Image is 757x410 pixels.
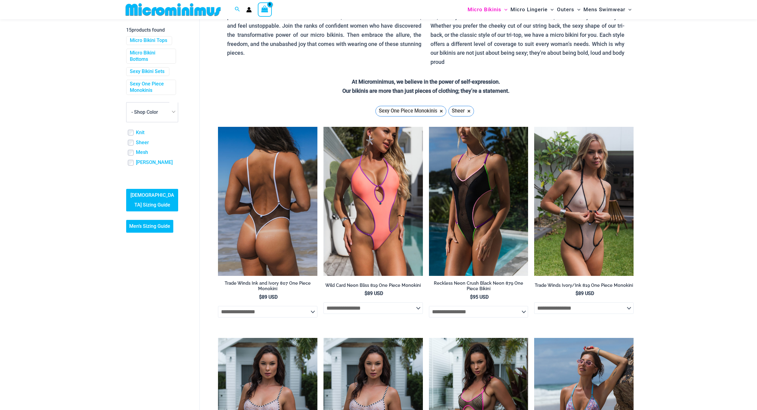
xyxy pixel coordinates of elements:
[218,280,317,294] a: Trade Winds Ink and Ivory 807 One Piece Monokini
[429,280,528,294] a: Reckless Neon Crush Black Neon 879 One Piece Bikini
[465,1,634,18] nav: Site Navigation
[548,2,554,17] span: Menu Toggle
[452,106,465,116] span: Sheer
[448,106,474,116] a: Sheer ×
[323,127,423,276] img: Wild Card Neon Bliss 819 One Piece 04
[429,127,528,276] a: Reckless Neon Crush Black Neon 879 One Piece 01Reckless Neon Crush Black Neon 879 One Piece 09Rec...
[534,283,634,290] a: Trade Winds Ivory/Ink 819 One Piece Monokini
[323,283,423,290] a: Wild Card Neon Bliss 819 One Piece Monokini
[246,7,252,12] a: Account icon link
[582,2,633,17] a: Mens SwimwearMenu ToggleMenu Toggle
[429,280,528,292] h2: Reckless Neon Crush Black Neon 879 One Piece Bikini
[625,2,631,17] span: Menu Toggle
[126,25,178,35] p: products found
[466,2,509,17] a: Micro BikinisMenu ToggleMenu Toggle
[501,2,507,17] span: Menu Toggle
[365,290,383,296] bdi: 89 USD
[126,220,173,233] a: Men’s Sizing Guide
[323,127,423,276] a: Wild Card Neon Bliss 819 One Piece 04Wild Card Neon Bliss 819 One Piece 05Wild Card Neon Bliss 81...
[509,2,555,17] a: Micro LingerieMenu ToggleMenu Toggle
[468,2,501,17] span: Micro Bikinis
[365,290,367,296] span: $
[379,106,437,116] span: Sexy One Piece Monokinis
[136,149,148,156] a: Mesh
[534,283,634,288] h2: Trade Winds Ivory/Ink 819 One Piece Monokini
[130,68,164,75] a: Sexy Bikini Sets
[470,294,489,300] bdi: 95 USD
[126,102,178,122] span: - Shop Color
[467,109,471,113] span: ×
[534,127,634,276] a: Trade Winds IvoryInk 819 One Piece 06Trade Winds IvoryInk 819 One Piece 03Trade Winds IvoryInk 81...
[557,2,574,17] span: Outers
[218,127,317,276] a: Tradewinds Ink and Ivory 807 One Piece 03Tradewinds Ink and Ivory 807 One Piece 04Tradewinds Ink ...
[130,81,171,94] a: Sexy One Piece Monokinis
[555,2,582,17] a: OutersMenu ToggleMenu Toggle
[136,130,144,136] a: Knit
[510,2,548,17] span: Micro Lingerie
[130,37,167,44] a: Micro Bikini Tops
[375,106,446,116] a: Sexy One Piece Monokinis ×
[258,2,272,16] a: View Shopping Cart, empty
[259,294,278,300] bdi: 89 USD
[235,6,240,13] a: Search icon link
[470,294,473,300] span: $
[259,294,262,300] span: $
[218,280,317,292] h2: Trade Winds Ink and Ivory 807 One Piece Monokini
[126,189,178,211] a: [DEMOGRAPHIC_DATA] Sizing Guide
[136,140,149,146] a: Sheer
[429,127,528,276] img: Reckless Neon Crush Black Neon 879 One Piece 01
[130,50,171,63] a: Micro Bikini Bottoms
[218,127,317,276] img: Tradewinds Ink and Ivory 807 One Piece 04
[131,109,158,115] span: - Shop Color
[123,3,223,16] img: MM SHOP LOGO FLAT
[574,2,580,17] span: Menu Toggle
[576,290,594,296] bdi: 89 USD
[576,290,578,296] span: $
[583,2,625,17] span: Mens Swimwear
[534,127,634,276] img: Trade Winds IvoryInk 819 One Piece 06
[440,109,443,113] span: ×
[323,283,423,288] h2: Wild Card Neon Bliss 819 One Piece Monokini
[342,88,510,94] strong: Our bikinis are more than just pieces of clothing; they’re a statement.
[126,27,132,33] span: 15
[136,159,173,166] a: [PERSON_NAME]
[352,78,500,85] strong: At Microminimus, we believe in the power of self-expression.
